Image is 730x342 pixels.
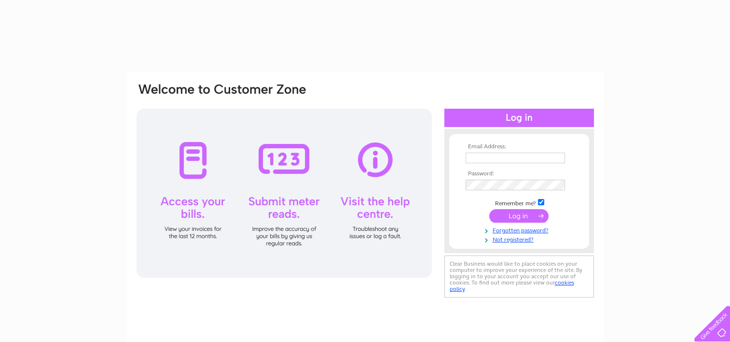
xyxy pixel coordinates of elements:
[444,256,594,298] div: Clear Business would like to place cookies on your computer to improve your experience of the sit...
[466,234,575,243] a: Not registered?
[489,209,549,223] input: Submit
[466,225,575,234] a: Forgotten password?
[450,279,574,292] a: cookies policy
[463,143,575,150] th: Email Address:
[463,171,575,177] th: Password:
[463,198,575,207] td: Remember me?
